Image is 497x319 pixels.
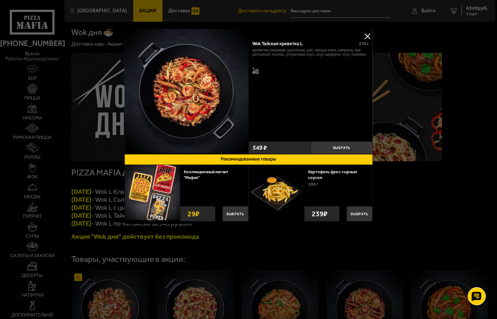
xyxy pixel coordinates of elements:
span: 100 г [308,182,318,187]
span: 549 ₽ [253,145,267,151]
a: Коллекционный магнит "Мафия" [184,169,228,180]
p: креветка тигровая, цыпленок, рис, овощи микс, паприка, лук репчатый, чеснок, устричный соус, соус... [252,48,369,56]
div: Wok Тайская креветка L [252,41,354,46]
img: Wok Тайская креветка L [124,29,248,153]
a: Картофель фри с сырным соусом [308,169,357,180]
button: Рекомендованные товары [124,154,373,165]
strong: 239 ₽ [310,207,329,221]
button: Выбрать [311,141,373,154]
strong: 29 ₽ [186,207,201,221]
button: Выбрать [347,206,372,221]
span: 370 г [359,41,369,46]
button: Выбрать [223,206,248,221]
a: Wok Тайская креветка L [124,29,248,154]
